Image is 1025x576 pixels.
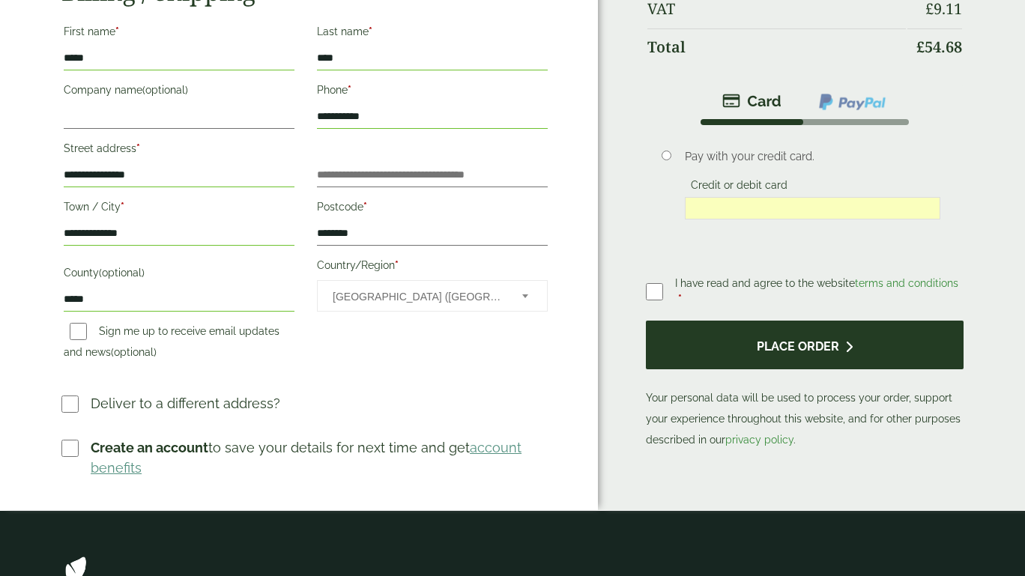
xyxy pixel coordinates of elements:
abbr: required [678,293,682,305]
strong: Create an account [91,440,208,455]
label: Town / City [64,196,294,222]
label: Phone [317,79,548,105]
abbr: required [115,25,119,37]
span: I have read and agree to the website [675,277,958,289]
abbr: required [348,84,351,96]
a: privacy policy [725,434,793,446]
th: Total [647,28,906,65]
button: Place order [646,321,964,369]
abbr: required [395,259,399,271]
bdi: 54.68 [916,37,962,57]
img: ppcp-gateway.png [817,92,887,112]
label: Postcode [317,196,548,222]
label: First name [64,21,294,46]
a: terms and conditions [855,277,958,289]
span: United Kingdom (UK) [333,281,502,312]
p: to save your details for next time and get [91,437,550,478]
p: Pay with your credit card. [685,148,940,165]
span: (optional) [142,84,188,96]
iframe: Secure card payment input frame [689,201,936,215]
abbr: required [363,201,367,213]
abbr: required [369,25,372,37]
label: Street address [64,138,294,163]
span: Country/Region [317,280,548,312]
span: £ [916,37,925,57]
abbr: required [121,201,124,213]
abbr: required [136,142,140,154]
p: Your personal data will be used to process your order, support your experience throughout this we... [646,321,964,450]
label: Country/Region [317,255,548,280]
label: Company name [64,79,294,105]
span: (optional) [111,346,157,358]
input: Sign me up to receive email updates and news(optional) [70,323,87,340]
label: Sign me up to receive email updates and news [64,325,279,363]
label: County [64,262,294,288]
span: (optional) [99,267,145,279]
a: account benefits [91,440,521,476]
img: stripe.png [722,92,781,110]
p: Deliver to a different address? [91,393,280,413]
label: Last name [317,21,548,46]
label: Credit or debit card [685,179,793,195]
